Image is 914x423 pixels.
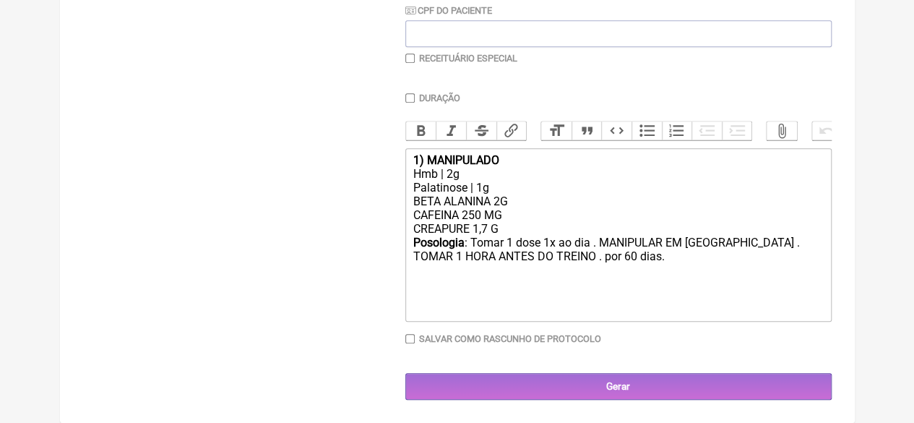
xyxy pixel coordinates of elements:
label: Duração [419,93,460,103]
button: Bullets [631,121,662,140]
strong: 1) MANIPULADO [413,153,499,167]
label: Receituário Especial [419,53,517,64]
button: Decrease Level [691,121,722,140]
button: Increase Level [722,121,752,140]
input: Gerar [405,373,832,400]
button: Undo [812,121,842,140]
label: CPF do Paciente [405,5,492,16]
div: Hmb | 2g [413,167,823,181]
strong: Posologia [413,236,464,249]
button: Attach Files [767,121,797,140]
div: Palatinose | 1g [413,181,823,195]
label: Salvar como rascunho de Protocolo [419,333,601,344]
button: Heading [541,121,572,140]
button: Bold [406,121,436,140]
button: Strikethrough [466,121,496,140]
button: Code [601,121,631,140]
div: BETA ALANINA 2G CAFEINA 250 MG CREAPURE 1,7 G [413,195,823,236]
button: Link [496,121,527,140]
button: Quote [572,121,602,140]
div: : Tomar 1 dose 1x ao dia . MANIPULAR EM [GEOGRAPHIC_DATA] . TOMAR 1 HORA ANTES DO TREINO . por 60... [413,236,823,277]
button: Numbers [662,121,692,140]
button: Italic [436,121,466,140]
